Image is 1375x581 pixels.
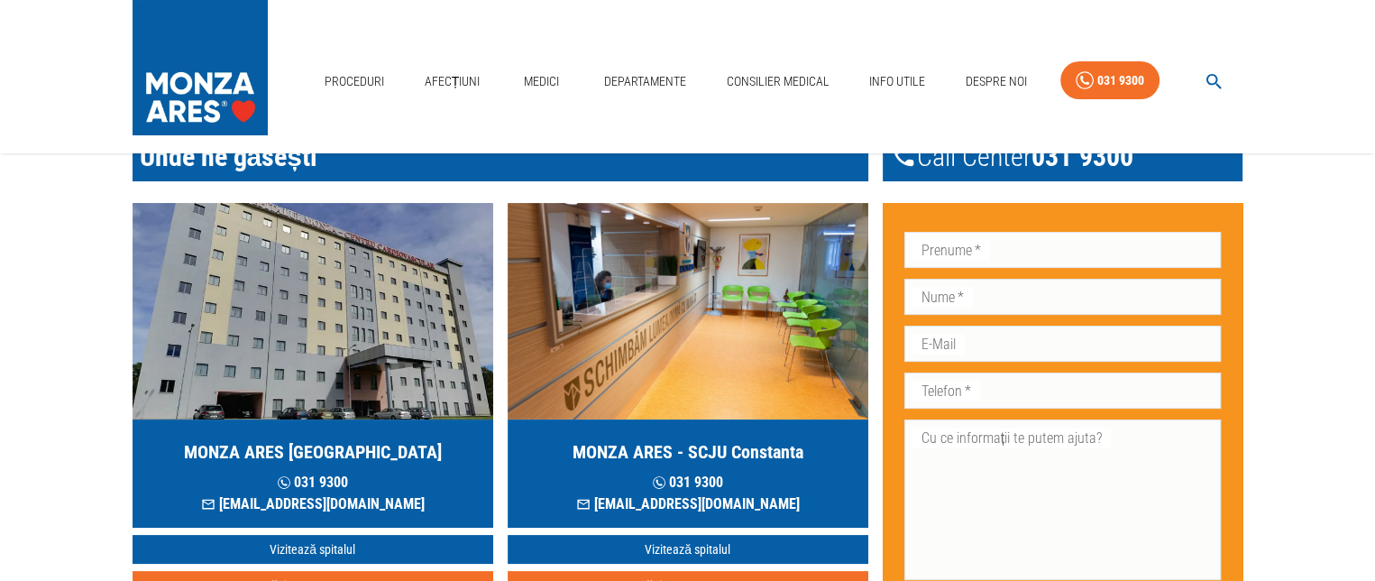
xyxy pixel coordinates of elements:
[862,63,932,100] a: Info Utile
[719,63,836,100] a: Consilier Medical
[513,63,571,100] a: Medici
[184,439,442,465] h5: MONZA ARES [GEOGRAPHIC_DATA]
[140,141,317,172] span: Unde ne găsești
[883,133,1243,181] div: Call Center
[201,472,425,493] p: 031 9300
[1060,61,1160,100] a: 031 9300
[576,493,800,515] p: [EMAIL_ADDRESS][DOMAIN_NAME]
[576,472,800,493] p: 031 9300
[597,63,693,100] a: Departamente
[573,439,803,465] h5: MONZA ARES - SCJU Constanta
[133,203,493,528] a: MONZA ARES [GEOGRAPHIC_DATA] 031 9300[EMAIL_ADDRESS][DOMAIN_NAME]
[508,203,868,528] a: MONZA ARES - SCJU Constanta 031 9300[EMAIL_ADDRESS][DOMAIN_NAME]
[133,535,493,565] a: Vizitează spitalul
[417,63,488,100] a: Afecțiuni
[1031,140,1132,174] span: 031 9300
[508,535,868,565] a: Vizitează spitalul
[508,203,868,420] img: MONZA ARES Constanta
[133,203,493,420] img: MONZA ARES Bucuresti
[317,63,391,100] a: Proceduri
[201,493,425,515] p: [EMAIL_ADDRESS][DOMAIN_NAME]
[958,63,1034,100] a: Despre Noi
[1097,69,1144,92] div: 031 9300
